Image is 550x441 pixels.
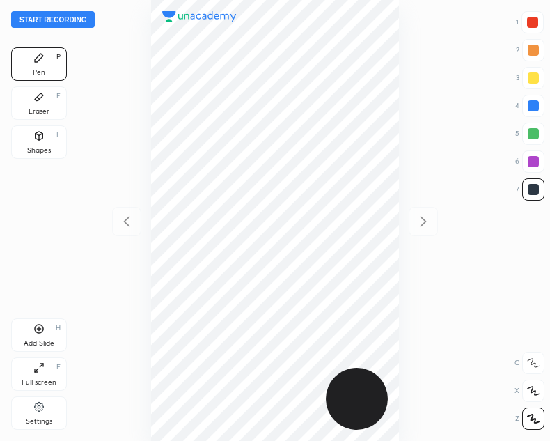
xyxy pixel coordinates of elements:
div: 2 [516,39,544,61]
div: Settings [26,418,52,425]
div: Shapes [27,147,51,154]
div: E [56,93,61,100]
div: 6 [515,150,544,173]
div: C [514,352,544,374]
div: Z [515,408,544,430]
div: X [514,380,544,402]
div: Eraser [29,108,49,115]
img: logo.38c385cc.svg [162,11,237,22]
div: 7 [516,178,544,201]
div: P [56,54,61,61]
div: 5 [515,123,544,145]
div: Add Slide [24,340,54,347]
div: Pen [33,69,45,76]
button: Start recording [11,11,95,28]
div: 1 [516,11,544,33]
div: 4 [515,95,544,117]
div: Full screen [22,379,56,386]
div: 3 [516,67,544,89]
div: H [56,325,61,332]
div: L [56,132,61,139]
div: F [56,364,61,371]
